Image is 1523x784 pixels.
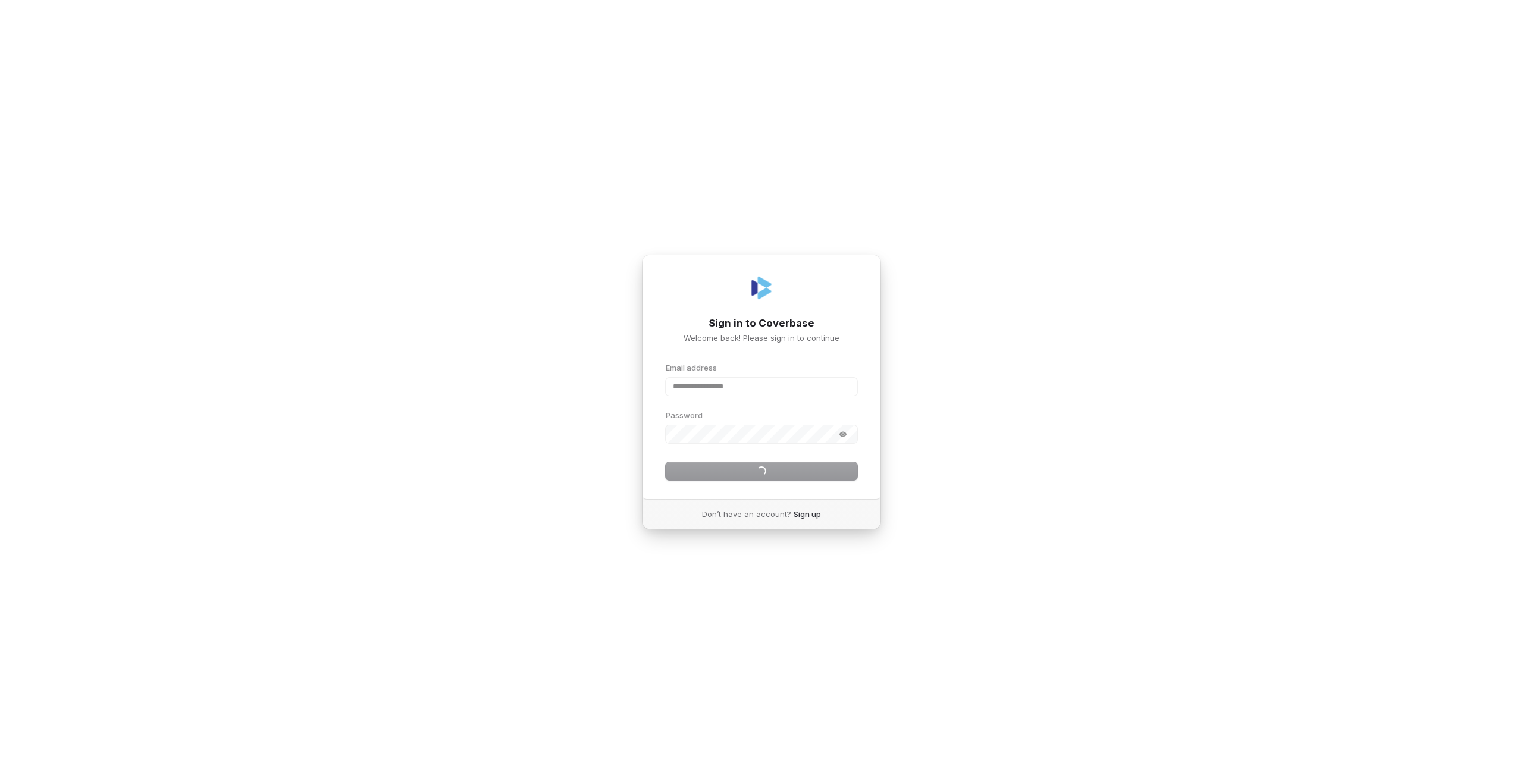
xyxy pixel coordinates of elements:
[747,274,776,302] img: Coverbase
[831,427,855,441] button: Show password
[794,509,821,519] a: Sign up
[702,509,791,519] span: Don’t have an account?
[666,316,857,331] h1: Sign in to Coverbase
[666,333,857,343] p: Welcome back! Please sign in to continue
